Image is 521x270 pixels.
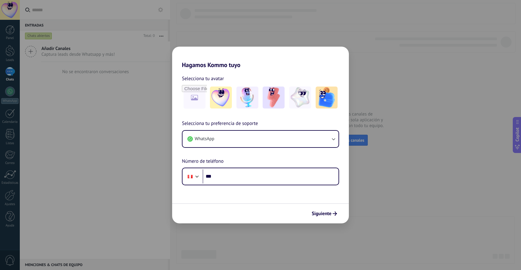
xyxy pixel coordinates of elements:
span: Selecciona tu avatar [182,75,224,83]
span: WhatsApp [195,136,214,142]
img: -2.jpeg [236,87,258,108]
span: Número de teléfono [182,158,224,165]
span: Siguiente [312,211,331,216]
h2: Hagamos Kommo tuyo [172,47,349,69]
div: Peru: + 51 [184,170,196,183]
button: WhatsApp [183,131,338,147]
img: -5.jpeg [316,87,338,108]
button: Siguiente [309,208,340,219]
img: -3.jpeg [263,87,285,108]
img: -4.jpeg [289,87,311,108]
span: Selecciona tu preferencia de soporte [182,120,258,128]
img: -1.jpeg [210,87,232,108]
